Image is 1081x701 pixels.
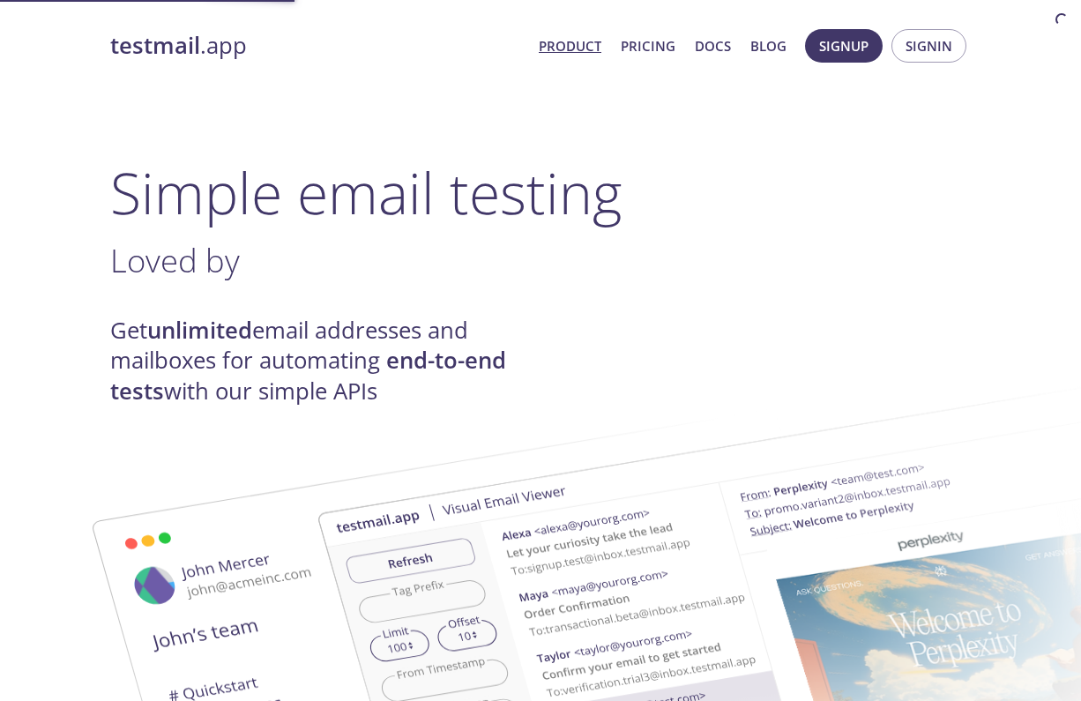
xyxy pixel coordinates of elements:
[891,29,966,63] button: Signin
[819,34,869,57] span: Signup
[695,34,731,57] a: Docs
[110,30,200,61] strong: testmail
[906,34,952,57] span: Signin
[110,238,240,282] span: Loved by
[750,34,787,57] a: Blog
[805,29,883,63] button: Signup
[110,345,506,406] strong: end-to-end tests
[110,316,540,406] h4: Get email addresses and mailboxes for automating with our simple APIs
[110,159,971,227] h1: Simple email testing
[621,34,675,57] a: Pricing
[110,31,525,61] a: testmail.app
[539,34,601,57] a: Product
[147,315,252,346] strong: unlimited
